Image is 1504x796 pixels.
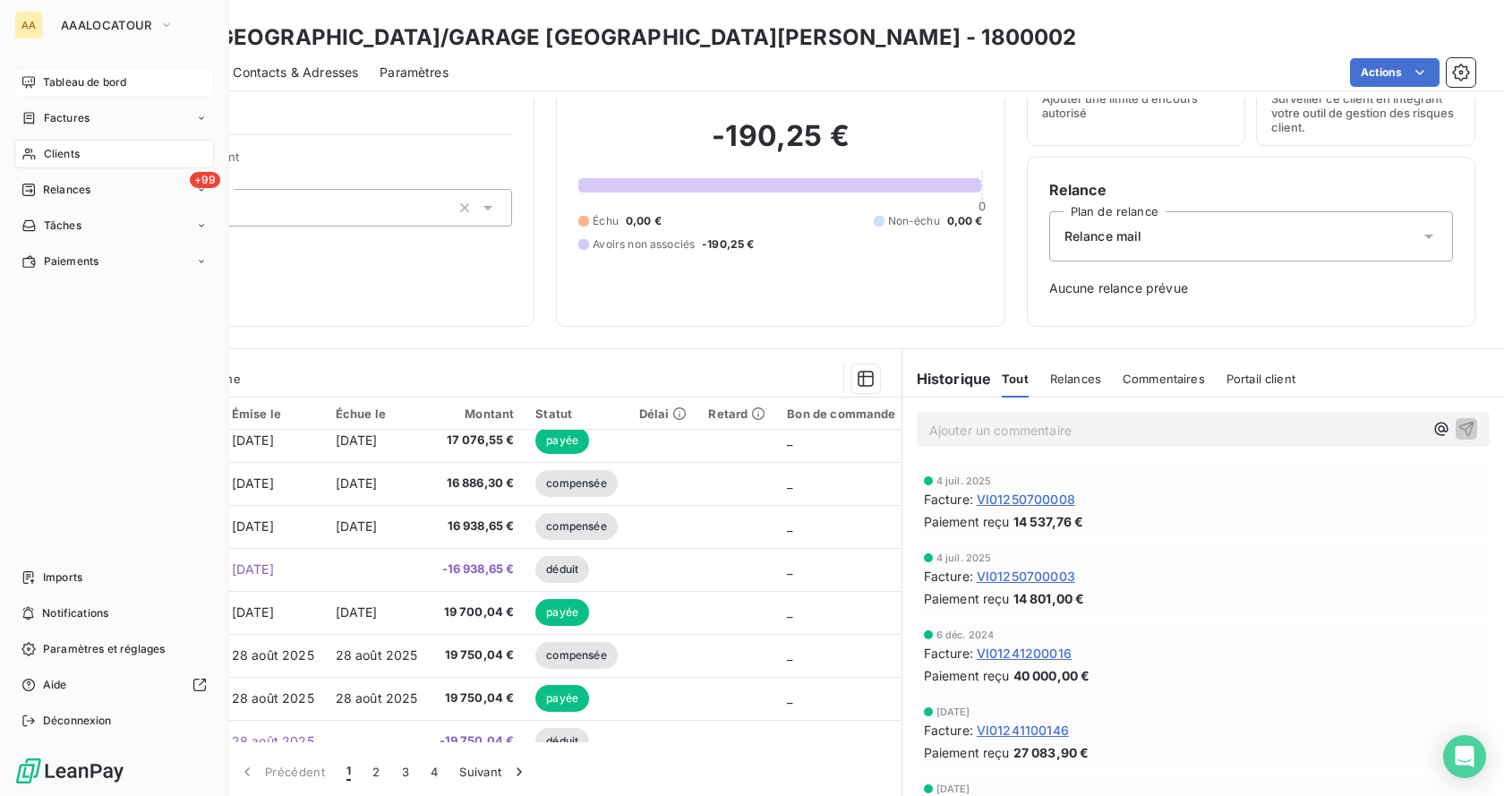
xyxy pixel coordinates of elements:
[924,666,1010,685] span: Paiement reçu
[936,783,970,794] span: [DATE]
[535,556,589,583] span: déduit
[1226,372,1295,386] span: Portail client
[936,475,992,486] span: 4 juil. 2025
[977,721,1069,740] span: VI01241100146
[190,172,220,188] span: +99
[977,644,1072,663] span: VI01241200016
[977,490,1075,509] span: VI01250700008
[1049,179,1453,201] h6: Relance
[787,432,792,448] span: _
[232,733,314,749] span: 28 août 2025
[14,757,125,785] img: Logo LeanPay
[336,518,378,534] span: [DATE]
[1350,58,1440,87] button: Actions
[787,647,792,663] span: _
[535,407,617,421] div: Statut
[936,552,992,563] span: 4 juil. 2025
[593,213,619,229] span: Échu
[535,599,589,626] span: payée
[1049,279,1453,297] span: Aucune relance prévue
[380,64,449,81] span: Paramètres
[787,518,792,534] span: _
[578,118,982,172] h2: -190,25 €
[787,690,792,706] span: _
[1042,91,1231,120] span: Ajouter une limite d’encours autorisé
[936,629,995,640] span: 6 déc. 2024
[43,713,112,729] span: Déconnexion
[232,647,314,663] span: 28 août 2025
[1013,589,1085,608] span: 14 801,00 €
[978,199,986,213] span: 0
[232,690,314,706] span: 28 août 2025
[947,213,983,229] span: 0,00 €
[936,706,970,717] span: [DATE]
[924,743,1010,762] span: Paiement reçu
[888,213,940,229] span: Non-échu
[420,753,449,791] button: 4
[44,218,81,234] span: Tâches
[593,236,695,252] span: Avoirs non associés
[232,518,274,534] span: [DATE]
[535,470,617,497] span: compensée
[336,407,418,421] div: Échue le
[43,641,165,657] span: Paramètres et réglages
[440,407,515,421] div: Montant
[391,753,420,791] button: 3
[440,689,515,707] span: 19 750,04 €
[1013,512,1084,531] span: 14 537,76 €
[535,728,589,755] span: déduit
[43,677,67,693] span: Aide
[535,513,617,540] span: compensée
[43,569,82,586] span: Imports
[336,647,418,663] span: 28 août 2025
[924,721,973,740] span: Facture :
[44,110,90,126] span: Factures
[232,407,314,421] div: Émise le
[346,763,351,781] span: 1
[535,642,617,669] span: compensée
[1123,372,1205,386] span: Commentaires
[336,690,418,706] span: 28 août 2025
[924,567,973,586] span: Facture :
[43,182,90,198] span: Relances
[1271,91,1460,134] span: Surveiller ce client en intégrant votre outil de gestion des risques client.
[787,561,792,577] span: _
[787,407,895,421] div: Bon de commande
[336,475,378,491] span: [DATE]
[440,603,515,621] span: 19 700,04 €
[702,236,754,252] span: -190,25 €
[787,475,792,491] span: _
[232,475,274,491] span: [DATE]
[924,644,973,663] span: Facture :
[535,685,589,712] span: payée
[227,753,336,791] button: Précédent
[336,604,378,620] span: [DATE]
[232,604,274,620] span: [DATE]
[336,432,378,448] span: [DATE]
[44,146,80,162] span: Clients
[708,407,765,421] div: Retard
[902,368,992,389] h6: Historique
[44,253,98,270] span: Paiements
[787,733,792,749] span: _
[440,518,515,535] span: 16 938,65 €
[535,427,589,454] span: payée
[924,589,1010,608] span: Paiement reçu
[1013,666,1090,685] span: 40 000,00 €
[626,213,662,229] span: 0,00 €
[977,567,1075,586] span: VI01250700003
[144,150,512,175] span: Propriétés Client
[440,732,515,750] span: -19 750,04 €
[14,671,214,699] a: Aide
[232,561,274,577] span: [DATE]
[61,18,152,32] span: AAALOCATOUR
[42,605,108,621] span: Notifications
[362,753,390,791] button: 2
[440,646,515,664] span: 19 750,04 €
[14,11,43,39] div: AA
[1013,743,1090,762] span: 27 083,90 €
[639,407,688,421] div: Délai
[449,753,539,791] button: Suivant
[1064,227,1142,245] span: Relance mail
[440,475,515,492] span: 16 886,30 €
